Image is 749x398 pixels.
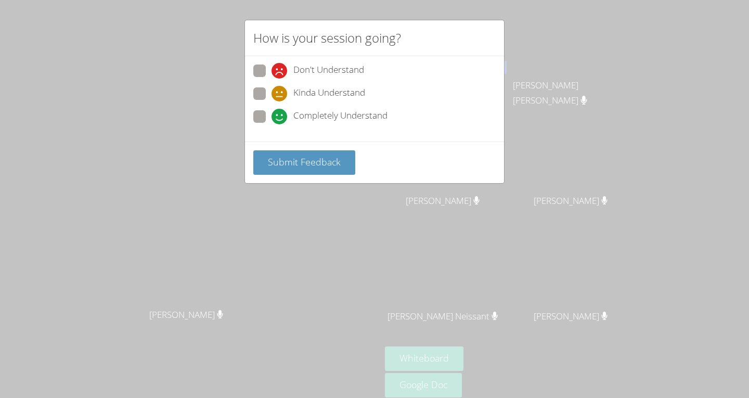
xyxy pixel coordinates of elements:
[253,29,401,47] h2: How is your session going?
[293,63,364,79] span: Don't Understand
[253,150,355,175] button: Submit Feedback
[293,109,388,124] span: Completely Understand
[268,156,341,168] span: Submit Feedback
[293,86,365,101] span: Kinda Understand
